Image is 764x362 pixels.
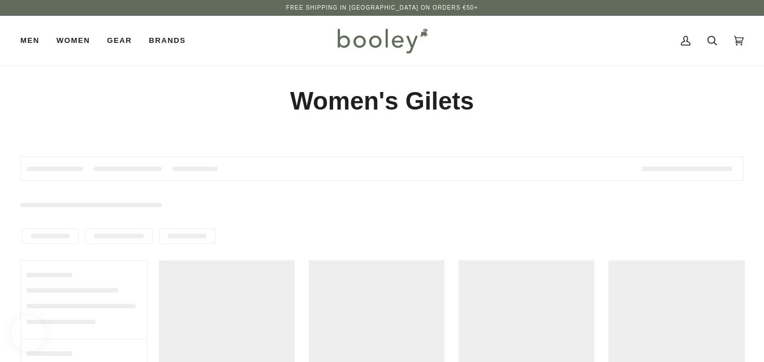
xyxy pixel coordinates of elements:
[20,35,40,46] span: Men
[11,317,45,351] iframe: Button to open loyalty program pop-up
[57,35,90,46] span: Women
[98,16,140,66] a: Gear
[140,16,194,66] a: Brands
[286,3,478,12] p: Free Shipping in [GEOGRAPHIC_DATA] on Orders €50+
[48,16,98,66] a: Women
[333,24,431,57] img: Booley
[20,86,744,117] h1: Women's Gilets
[20,16,48,66] a: Men
[107,35,132,46] span: Gear
[149,35,185,46] span: Brands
